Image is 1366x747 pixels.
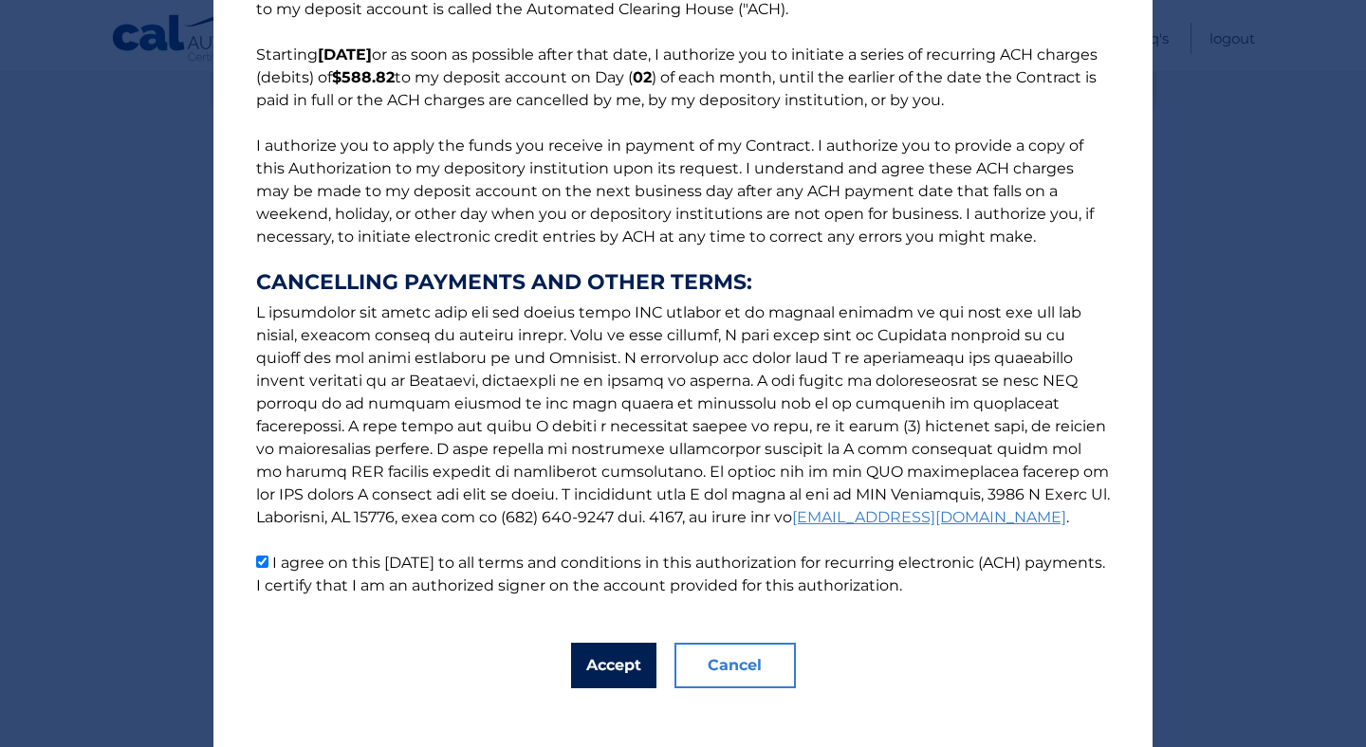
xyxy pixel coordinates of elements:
button: Cancel [674,643,796,688]
b: 02 [633,68,652,86]
b: $588.82 [332,68,395,86]
label: I agree on this [DATE] to all terms and conditions in this authorization for recurring electronic... [256,554,1105,594]
button: Accept [571,643,656,688]
strong: CANCELLING PAYMENTS AND OTHER TERMS: [256,271,1110,294]
b: [DATE] [318,46,372,64]
a: [EMAIL_ADDRESS][DOMAIN_NAME] [792,508,1066,526]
